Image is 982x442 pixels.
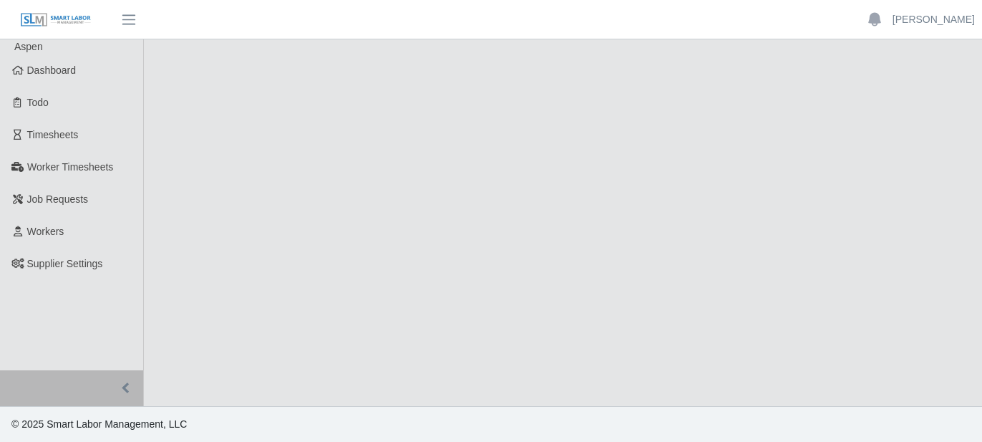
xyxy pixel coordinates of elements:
span: Timesheets [27,129,79,140]
span: Job Requests [27,193,89,205]
span: Aspen [14,41,43,52]
img: SLM Logo [20,12,92,28]
span: © 2025 Smart Labor Management, LLC [11,418,187,430]
a: [PERSON_NAME] [893,12,975,27]
span: Todo [27,97,49,108]
span: Supplier Settings [27,258,103,269]
span: Dashboard [27,64,77,76]
span: Worker Timesheets [27,161,113,173]
span: Workers [27,226,64,237]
